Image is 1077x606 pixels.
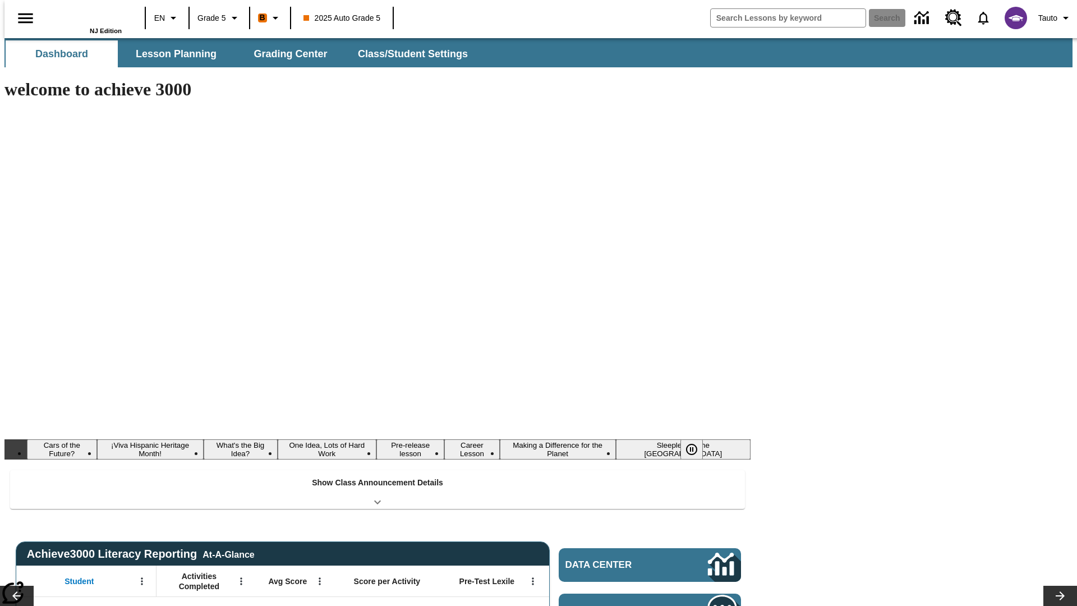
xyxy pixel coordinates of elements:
h1: welcome to achieve 3000 [4,79,751,100]
a: Data Center [559,548,741,582]
button: Open Menu [233,573,250,590]
span: Avg Score [268,576,307,586]
a: Resource Center, Will open in new tab [938,3,969,33]
div: Show Class Announcement Details [10,470,745,509]
div: SubNavbar [4,40,478,67]
span: Pre-Test Lexile [459,576,515,586]
input: search field [711,9,866,27]
div: Home [49,4,122,34]
span: 2025 Auto Grade 5 [303,12,381,24]
button: Slide 2 ¡Viva Hispanic Heritage Month! [97,439,204,460]
button: Open Menu [134,573,150,590]
button: Profile/Settings [1034,8,1077,28]
button: Lesson carousel, Next [1043,586,1077,606]
span: Achieve3000 Literacy Reporting [27,548,255,561]
button: Slide 5 Pre-release lesson [376,439,444,460]
p: Show Class Announcement Details [312,477,443,489]
button: Slide 3 What's the Big Idea? [204,439,278,460]
button: Slide 7 Making a Difference for the Planet [500,439,616,460]
button: Open side menu [9,2,42,35]
span: Grade 5 [197,12,226,24]
span: EN [154,12,165,24]
div: Pause [680,439,714,460]
button: Boost Class color is orange. Change class color [254,8,287,28]
span: Student [65,576,94,586]
div: At-A-Glance [202,548,254,560]
button: Slide 8 Sleepless in the Animal Kingdom [616,439,751,460]
button: Language: EN, Select a language [149,8,185,28]
button: Dashboard [6,40,118,67]
a: Home [49,5,122,27]
button: Open Menu [524,573,541,590]
button: Select a new avatar [998,3,1034,33]
button: Slide 4 One Idea, Lots of Hard Work [278,439,377,460]
a: Data Center [908,3,938,34]
a: Notifications [969,3,998,33]
button: Grade: Grade 5, Select a grade [193,8,246,28]
button: Slide 6 Career Lesson [444,439,499,460]
span: NJ Edition [90,27,122,34]
span: Score per Activity [354,576,421,586]
span: Tauto [1038,12,1057,24]
button: Slide 1 Cars of the Future? [27,439,97,460]
button: Open Menu [311,573,328,590]
span: B [260,11,265,25]
span: Activities Completed [162,571,236,591]
span: Data Center [565,559,670,571]
button: Class/Student Settings [349,40,477,67]
button: Lesson Planning [120,40,232,67]
button: Grading Center [234,40,347,67]
div: SubNavbar [4,38,1073,67]
button: Pause [680,439,703,460]
img: avatar image [1005,7,1027,29]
